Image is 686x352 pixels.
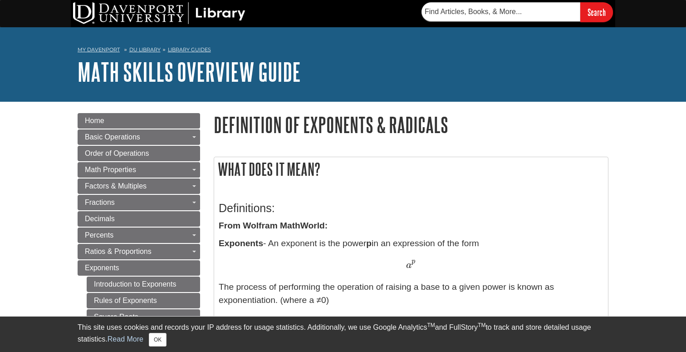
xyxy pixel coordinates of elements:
[78,46,120,54] a: My Davenport
[421,2,613,22] form: Searches DU Library's articles, books, and more
[78,260,200,276] a: Exponents
[85,215,115,223] span: Decimals
[78,113,200,129] a: Home
[85,166,136,174] span: Math Properties
[108,335,143,343] a: Read More
[85,133,140,141] span: Basic Operations
[85,248,152,255] span: Ratios & Proportions
[366,238,372,248] b: p
[85,117,104,124] span: Home
[85,198,115,206] span: Fractions
[149,333,167,347] button: Close
[219,202,603,215] h3: Definitions:
[219,238,263,248] b: Exponents
[87,309,200,325] a: Square Roots
[85,231,113,239] span: Percents
[78,244,200,259] a: Ratios & Proportions
[219,221,328,230] strong: From Wolfram MathWorld:
[73,2,245,24] img: DU Library
[78,162,200,178] a: Math Properties
[421,2,580,21] input: Find Articles, Books, & More...
[427,322,435,328] sup: TM
[85,264,119,272] span: Exponents
[78,211,200,227] a: Decimals
[214,113,608,136] h1: Definition of Exponents & Radicals
[214,157,608,181] h2: What does it mean?
[78,178,200,194] a: Factors & Multiples
[78,58,301,86] a: Math Skills Overview Guide
[78,129,200,145] a: Basic Operations
[478,322,485,328] sup: TM
[78,195,200,210] a: Fractions
[129,46,161,53] a: DU Library
[78,228,200,243] a: Percents
[85,182,147,190] span: Factors & Multiples
[168,46,211,53] a: Library Guides
[580,2,613,22] input: Search
[85,149,149,157] span: Order of Operations
[87,277,200,292] a: Introduction to Exponents
[78,322,608,347] div: This site uses cookies and records your IP address for usage statistics. Additionally, we use Goo...
[78,44,608,58] nav: breadcrumb
[406,260,412,270] span: a
[78,146,200,161] a: Order of Operations
[412,258,415,265] span: p
[87,293,200,308] a: Rules of Exponents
